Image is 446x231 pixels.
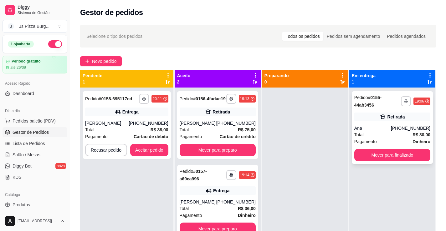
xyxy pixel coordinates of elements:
[13,118,56,124] span: Pedidos balcão (PDV)
[18,218,57,223] span: [EMAIL_ADDRESS][DOMAIN_NAME]
[3,3,67,18] a: DiggySistema de Gestão
[238,213,256,218] strong: Dinheiro
[18,5,65,10] span: Diggy
[354,131,364,138] span: Total
[352,73,376,79] p: Em entrega
[3,150,67,160] a: Salão / Mesas
[83,79,102,85] p: 1
[282,32,323,41] div: Todos os pedidos
[3,20,67,33] button: Select a team
[48,40,62,48] button: Alterar Status
[354,125,391,131] div: Ana
[213,188,229,194] div: Entrega
[180,120,216,126] div: [PERSON_NAME]
[134,134,168,139] strong: Cartão de débito
[3,200,67,210] a: Produtos
[216,199,256,205] div: [PHONE_NUMBER]
[383,32,429,41] div: Pedidos agendados
[85,126,95,133] span: Total
[180,205,189,212] span: Total
[180,126,189,133] span: Total
[240,173,249,178] div: 19:14
[352,79,376,85] p: 1
[323,32,383,41] div: Pedidos sem agendamento
[413,139,430,144] strong: Dinheiro
[13,129,49,135] span: Gestor de Pedidos
[180,169,193,174] span: Pedido
[10,65,26,70] article: até 26/09
[3,138,67,148] a: Lista de Pedidos
[3,190,67,200] div: Catálogo
[213,109,230,115] div: Retirada
[13,174,22,180] span: KDS
[354,95,368,100] span: Pedido
[391,125,430,131] div: [PHONE_NUMBER]
[3,161,67,171] a: Diggy Botnovo
[238,127,256,132] strong: R$ 75,00
[8,23,14,29] span: J
[240,96,249,101] div: 19:13
[80,56,122,66] button: Novo pedido
[354,95,382,108] strong: # 0155-44ab3456
[180,212,202,219] span: Pagamento
[85,96,99,101] span: Pedido
[13,202,30,208] span: Produtos
[130,144,168,156] button: Aceitar pedido
[238,206,256,211] strong: R$ 36,00
[80,8,143,18] h2: Gestor de pedidos
[8,41,34,48] div: Loja aberta
[264,73,289,79] p: Preparando
[122,109,139,115] div: Entrega
[92,58,117,65] span: Novo pedido
[3,88,67,98] a: Dashboard
[12,59,41,64] article: Período gratuito
[3,127,67,137] a: Gestor de Pedidos
[86,33,142,40] span: Selecione o tipo dos pedidos
[177,79,191,85] p: 2
[83,73,102,79] p: Pendente
[220,134,256,139] strong: Cartão de crédito
[193,96,226,101] strong: # 0156-4fadae19
[3,213,67,228] button: [EMAIL_ADDRESS][DOMAIN_NAME]
[3,116,67,126] button: Pedidos balcão (PDV)
[387,114,405,120] div: Retirada
[85,120,129,126] div: [PERSON_NAME]
[85,59,90,63] span: plus
[180,199,216,205] div: [PERSON_NAME]
[13,140,45,147] span: Lista de Pedidos
[3,78,67,88] div: Acesso Rápido
[129,120,168,126] div: [PHONE_NUMBER]
[180,96,193,101] span: Pedido
[180,144,256,156] button: Mover para preparo
[415,99,424,104] div: 19:06
[13,152,40,158] span: Salão / Mesas
[18,10,65,15] span: Sistema de Gestão
[151,127,168,132] strong: R$ 38,00
[413,132,430,137] strong: R$ 30,00
[177,73,191,79] p: Aceito
[13,90,34,97] span: Dashboard
[354,149,430,161] button: Mover para finalizado
[354,138,377,145] span: Pagamento
[216,120,256,126] div: [PHONE_NUMBER]
[99,96,132,101] strong: # 0158-695117ed
[19,23,49,29] div: Js Pizza Burg ...
[153,96,162,101] div: 20:11
[180,133,202,140] span: Pagamento
[264,79,289,85] p: 0
[85,144,127,156] button: Recusar pedido
[3,56,67,73] a: Período gratuitoaté 26/09
[3,106,67,116] div: Dia a dia
[85,133,108,140] span: Pagamento
[13,163,32,169] span: Diggy Bot
[180,169,207,181] strong: # 0157-a69ea996
[3,172,67,182] a: KDS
